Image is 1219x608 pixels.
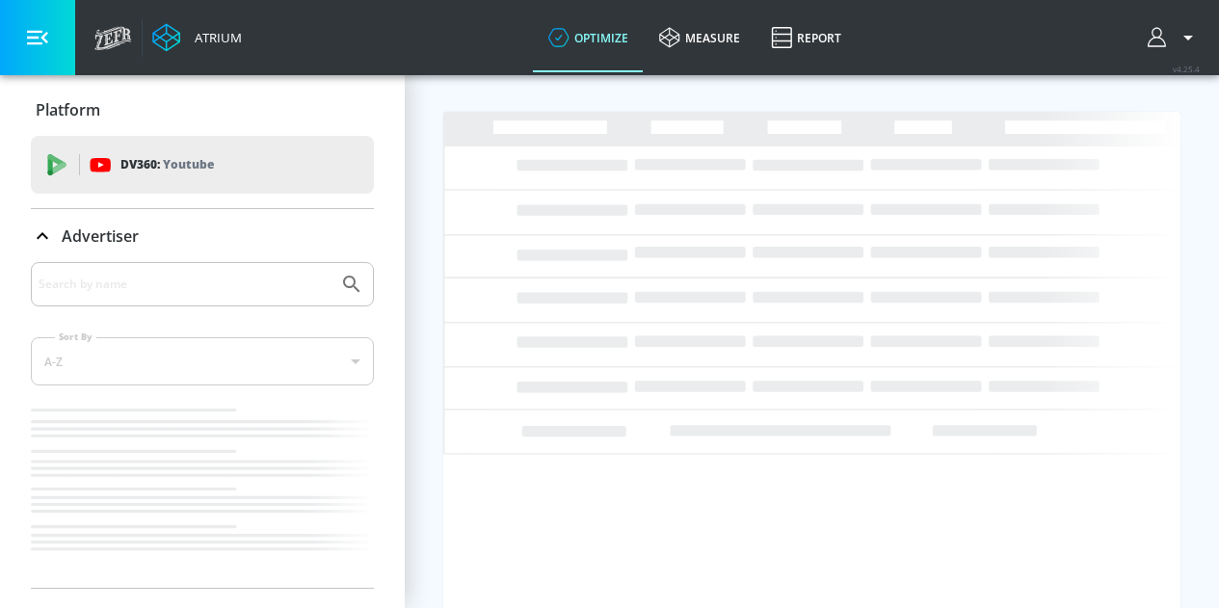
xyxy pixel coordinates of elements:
p: Platform [36,99,100,120]
div: Advertiser [31,209,374,263]
p: Advertiser [62,225,139,247]
nav: list of Advertiser [31,401,374,588]
div: Atrium [187,29,242,46]
a: measure [644,3,755,72]
div: DV360: Youtube [31,136,374,194]
p: Youtube [163,154,214,174]
p: DV360: [120,154,214,175]
div: Platform [31,83,374,137]
div: Advertiser [31,262,374,588]
span: v 4.25.4 [1173,64,1200,74]
a: optimize [533,3,644,72]
div: A-Z [31,337,374,385]
a: Atrium [152,23,242,52]
a: Report [755,3,857,72]
input: Search by name [39,272,331,297]
label: Sort By [55,330,96,343]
